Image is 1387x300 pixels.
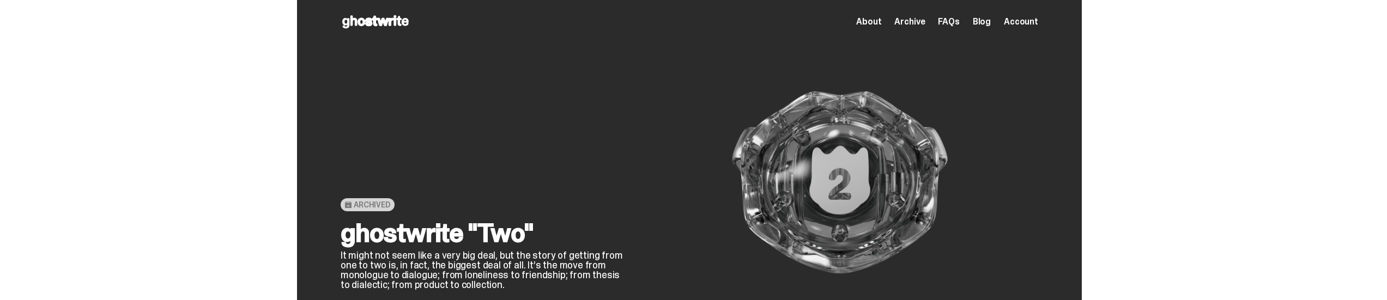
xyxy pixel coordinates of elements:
a: About [856,17,881,26]
a: Archive [894,17,925,26]
a: FAQs [938,17,959,26]
p: It might not seem like a very big deal, but the story of getting from one to two is, in fact, the... [341,250,624,290]
h2: ghostwrite "Two" [341,220,624,246]
a: Blog [973,17,991,26]
span: Archived [354,200,390,209]
a: Account [1004,17,1038,26]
